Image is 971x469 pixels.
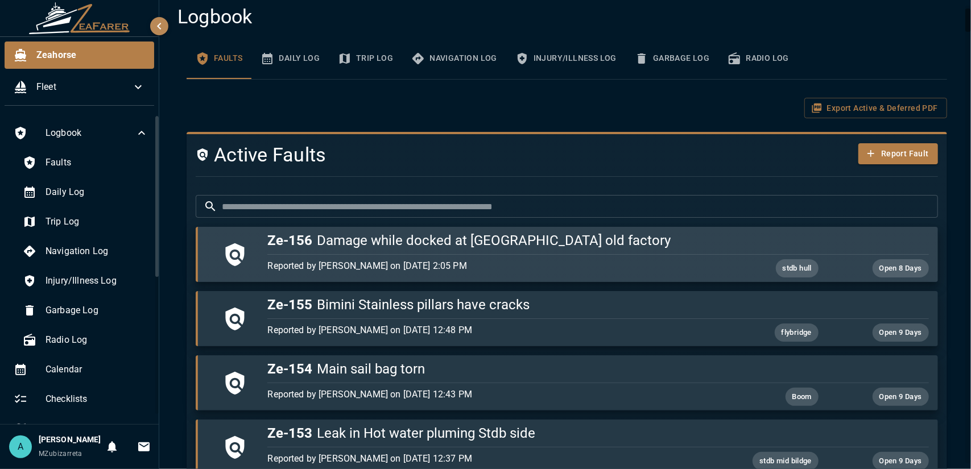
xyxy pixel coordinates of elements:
[36,80,131,94] span: Fleet
[267,425,312,441] span: Ze-153
[9,435,32,458] div: A
[786,391,819,404] span: Boom
[873,391,929,404] span: Open 9 Days
[46,333,148,347] span: Radio Log
[187,38,947,79] div: basic tabs example
[267,360,928,378] h5: Main sail bag torn
[14,326,158,354] div: Radio Log
[267,231,928,250] h5: Damage while docked at [GEOGRAPHIC_DATA] old factory
[46,363,148,376] span: Calendar
[14,297,158,324] div: Garbage Log
[5,385,158,413] div: Checklists
[626,38,718,79] button: Garbage Log
[5,73,154,101] div: Fleet
[402,38,506,79] button: Navigation Log
[14,149,158,176] div: Faults
[267,452,708,466] p: Reported by [PERSON_NAME] on [DATE] 12:37 PM
[5,41,154,69] div: Zeahorse
[46,304,148,317] span: Garbage Log
[718,38,798,79] button: Radio Log
[36,48,145,62] span: Zeahorse
[46,126,135,140] span: Logbook
[267,297,312,313] span: Ze-155
[267,424,928,442] h5: Leak in Hot water pluming Stdb side
[753,455,819,468] span: stdb mid bildge
[873,455,929,468] span: Open 9 Days
[776,262,819,275] span: stdb hull
[28,2,131,34] img: ZeaFarer Logo
[46,215,148,229] span: Trip Log
[39,434,101,446] h6: [PERSON_NAME]
[267,388,708,401] p: Reported by [PERSON_NAME] on [DATE] 12:43 PM
[187,38,251,79] button: Faults
[775,326,819,339] span: flybridge
[267,296,928,314] h5: Bimini Stainless pillars have cracks
[804,98,947,119] button: Export Active & Deferred PDF
[267,323,708,337] p: Reported by [PERSON_NAME] on [DATE] 12:48 PM
[46,185,148,199] span: Daily Log
[251,38,329,79] button: Daily Log
[267,259,708,273] p: Reported by [PERSON_NAME] on [DATE] 2:05 PM
[101,435,123,458] button: Notifications
[39,450,82,458] span: MZubizarreta
[14,208,158,235] div: Trip Log
[46,422,148,435] span: Trips
[46,392,148,406] span: Checklists
[5,356,158,383] div: Calendar
[177,5,947,29] h4: Logbook
[873,262,929,275] span: Open 8 Days
[196,291,938,346] button: Ze-155Bimini Stainless pillars have cracksReported by [PERSON_NAME] on [DATE] 12:48 PMflybridgeOp...
[46,156,148,169] span: Faults
[196,227,938,282] button: Ze-156Damage while docked at [GEOGRAPHIC_DATA] old factoryReported by [PERSON_NAME] on [DATE] 2:0...
[873,326,929,339] span: Open 9 Days
[858,143,938,164] button: Report Fault
[267,361,312,377] span: Ze-154
[14,179,158,206] div: Daily Log
[46,274,148,288] span: Injury/Illness Log
[196,355,938,410] button: Ze-154Main sail bag tornReported by [PERSON_NAME] on [DATE] 12:43 PMBoomOpen 9 Days
[267,233,312,248] span: Ze-156
[14,267,158,294] div: Injury/Illness Log
[5,119,158,147] div: Logbook
[14,238,158,265] div: Navigation Log
[5,415,158,442] div: Trips
[196,143,813,167] h4: Active Faults
[329,38,402,79] button: Trip Log
[46,244,148,258] span: Navigation Log
[506,38,626,79] button: Injury/Illness Log
[133,435,155,458] button: Invitations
